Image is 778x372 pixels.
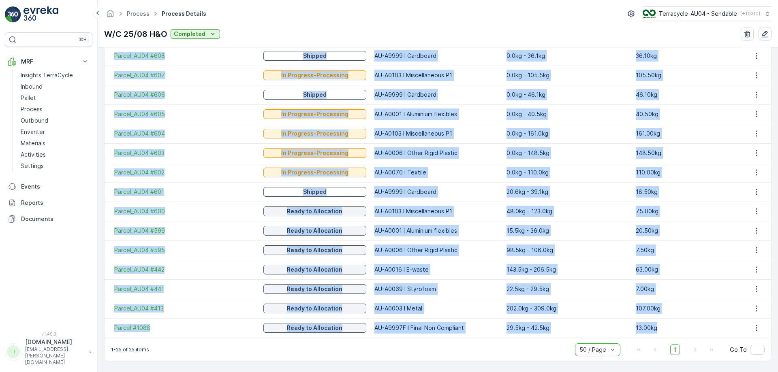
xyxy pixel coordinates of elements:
td: 40.50kg [632,104,742,124]
p: In Progress-Processing [281,110,348,118]
td: 0.0kg - 46.1kg [502,85,631,104]
td: 107.00kg [632,299,742,318]
p: Envanter [21,128,45,136]
td: 20.50kg [632,221,742,240]
td: 75.00kg [632,202,742,221]
a: Parcel_AU04 #603 [114,149,255,157]
td: 143.5kg - 206.5kg [502,260,631,279]
a: Insights TerraCycle [17,70,92,81]
td: 48.0kg - 123.0kg [502,202,631,221]
img: logo [5,6,21,23]
button: Ready to Allocation [263,323,366,333]
td: 148.50kg [632,143,742,163]
p: Settings [21,162,44,170]
button: In Progress-Processing [263,148,366,158]
button: In Progress-Processing [263,109,366,119]
button: Terracycle-AU04 - Sendable(+10:00) [643,6,772,21]
p: Ready to Allocation [287,227,342,235]
p: W/C 25/08 H&O [104,28,167,40]
p: Documents [21,215,89,223]
td: 202.0kg - 309.0kg [502,299,631,318]
a: Parcel_AU04 #599 [114,227,255,235]
td: 0.0kg - 40.5kg [502,104,631,124]
p: Process [21,105,43,113]
button: Ready to Allocation [263,226,366,236]
a: Parcel_AU04 #608 [114,52,255,60]
button: Shipped [263,51,366,61]
a: Process [127,10,150,17]
p: Ready to Allocation [287,285,342,293]
div: TT [7,345,20,358]
td: AU-A0001 I Aluminium flexibles [370,221,503,240]
a: Pallet [17,92,92,104]
a: Events [5,179,92,195]
td: AU-A0006 I Other Rigid Plastic [370,240,503,260]
a: Outbound [17,115,92,126]
td: AU-A0070 I Textile [370,163,503,182]
p: In Progress-Processing [281,130,348,138]
td: 0.0kg - 110.0kg [502,163,631,182]
span: Parcel_AU04 #442 [114,266,255,274]
td: 18.50kg [632,182,742,202]
td: AU-A0069 I Styrofoam [370,279,503,299]
span: Parcel_AU04 #602 [114,168,255,176]
a: Parcel_AU04 #600 [114,207,255,215]
td: AU-A0103 I Miscellaneous P1 [370,124,503,143]
p: In Progress-Processing [281,71,348,79]
p: Shipped [303,91,327,99]
p: Shipped [303,188,327,196]
p: Outbound [21,117,48,125]
a: Envanter [17,126,92,138]
img: logo_light-DOdMpM7g.png [24,6,58,23]
button: In Progress-Processing [263,129,366,138]
span: Parcel_AU04 #607 [114,71,255,79]
td: 20.6kg - 39.1kg [502,182,631,202]
a: Homepage [106,12,115,19]
p: MRF [21,57,76,66]
p: In Progress-Processing [281,168,348,176]
span: Process Details [160,10,208,18]
p: 1-25 of 25 items [111,346,149,353]
td: 36.10kg [632,46,742,66]
td: 0.0kg - 105.5kg [502,66,631,85]
a: Activities [17,149,92,160]
button: Ready to Allocation [263,245,366,255]
button: In Progress-Processing [263,168,366,177]
a: Parcel_AU04 #601 [114,188,255,196]
a: Parcel_AU04 #606 [114,91,255,99]
p: Inbound [21,83,43,91]
p: Insights TerraCycle [21,71,73,79]
a: Parcel_AU04 #605 [114,110,255,118]
a: Process [17,104,92,115]
td: 105.50kg [632,66,742,85]
button: Ready to Allocation [263,284,366,294]
p: Ready to Allocation [287,324,342,332]
td: AU-A0103 I Miscellaneous P1 [370,66,503,85]
a: Parcel_AU04 #441 [114,285,255,293]
td: 161.00kg [632,124,742,143]
p: Shipped [303,52,327,60]
button: Ready to Allocation [263,265,366,274]
td: AU-A0103 I Miscellaneous P1 [370,202,503,221]
a: Documents [5,211,92,227]
a: Parcel_AU04 #595 [114,246,255,254]
span: Go To [730,346,747,354]
td: 29.5kg - 42.5kg [502,318,631,338]
td: 63.00kg [632,260,742,279]
td: 98.5kg - 106.0kg [502,240,631,260]
a: Inbound [17,81,92,92]
td: 15.5kg - 36.0kg [502,221,631,240]
button: Shipped [263,187,366,197]
p: Ready to Allocation [287,246,342,254]
p: Ready to Allocation [287,304,342,312]
p: Events [21,183,89,191]
td: AU-A9999 I Cardboard [370,85,503,104]
p: Completed [174,30,205,38]
a: Parcel_AU04 #604 [114,130,255,138]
